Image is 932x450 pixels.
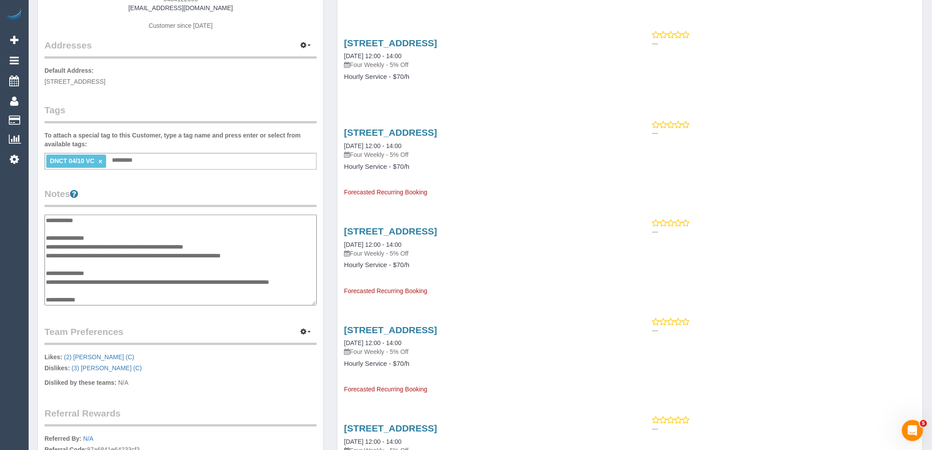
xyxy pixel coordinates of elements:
a: [STREET_ADDRESS] [344,127,437,138]
span: [STREET_ADDRESS] [44,78,105,85]
a: N/A [83,435,93,442]
h4: Hourly Service - $70/h [344,163,623,171]
p: --- [652,227,916,236]
span: Customer since [DATE] [149,22,213,29]
label: Default Address: [44,66,94,75]
a: [DATE] 12:00 - 14:00 [344,438,401,445]
label: Referred By: [44,434,81,443]
legend: Notes [44,187,317,207]
span: Forecasted Recurring Booking [344,287,427,294]
span: N/A [118,379,128,386]
legend: Tags [44,104,317,123]
p: --- [652,326,916,335]
p: --- [652,424,916,433]
h4: Hourly Service - $70/h [344,261,623,269]
label: Dislikes: [44,364,70,372]
a: [DATE] 12:00 - 14:00 [344,241,401,248]
label: To attach a special tag to this Customer, type a tag name and press enter or select from availabl... [44,131,317,149]
a: [DATE] 12:00 - 14:00 [344,142,401,149]
a: [DATE] 12:00 - 14:00 [344,339,401,346]
a: [STREET_ADDRESS] [344,325,437,335]
p: Four Weekly - 5% Off [344,347,623,356]
label: Likes: [44,353,62,361]
p: --- [652,39,916,48]
label: Disliked by these teams: [44,378,116,387]
span: 5 [920,420,927,427]
a: [STREET_ADDRESS] [344,38,437,48]
a: (3) [PERSON_NAME] (C) [71,364,141,372]
a: [EMAIL_ADDRESS][DOMAIN_NAME] [129,4,233,11]
a: × [98,158,102,165]
legend: Referral Rewards [44,407,317,427]
a: [DATE] 12:00 - 14:00 [344,52,401,60]
span: Forecasted Recurring Booking [344,386,427,393]
a: (2) [PERSON_NAME] (C) [64,353,134,361]
legend: Team Preferences [44,325,317,345]
span: DNCT 04/10 VC [50,157,94,164]
iframe: Intercom live chat [902,420,923,441]
p: --- [652,129,916,138]
img: Automaid Logo [5,9,23,21]
p: Four Weekly - 5% Off [344,60,623,69]
h4: Hourly Service - $70/h [344,73,623,81]
h4: Hourly Service - $70/h [344,360,623,368]
a: [STREET_ADDRESS] [344,226,437,236]
p: Four Weekly - 5% Off [344,150,623,159]
p: Four Weekly - 5% Off [344,249,623,258]
a: [STREET_ADDRESS] [344,423,437,433]
span: Forecasted Recurring Booking [344,189,427,196]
